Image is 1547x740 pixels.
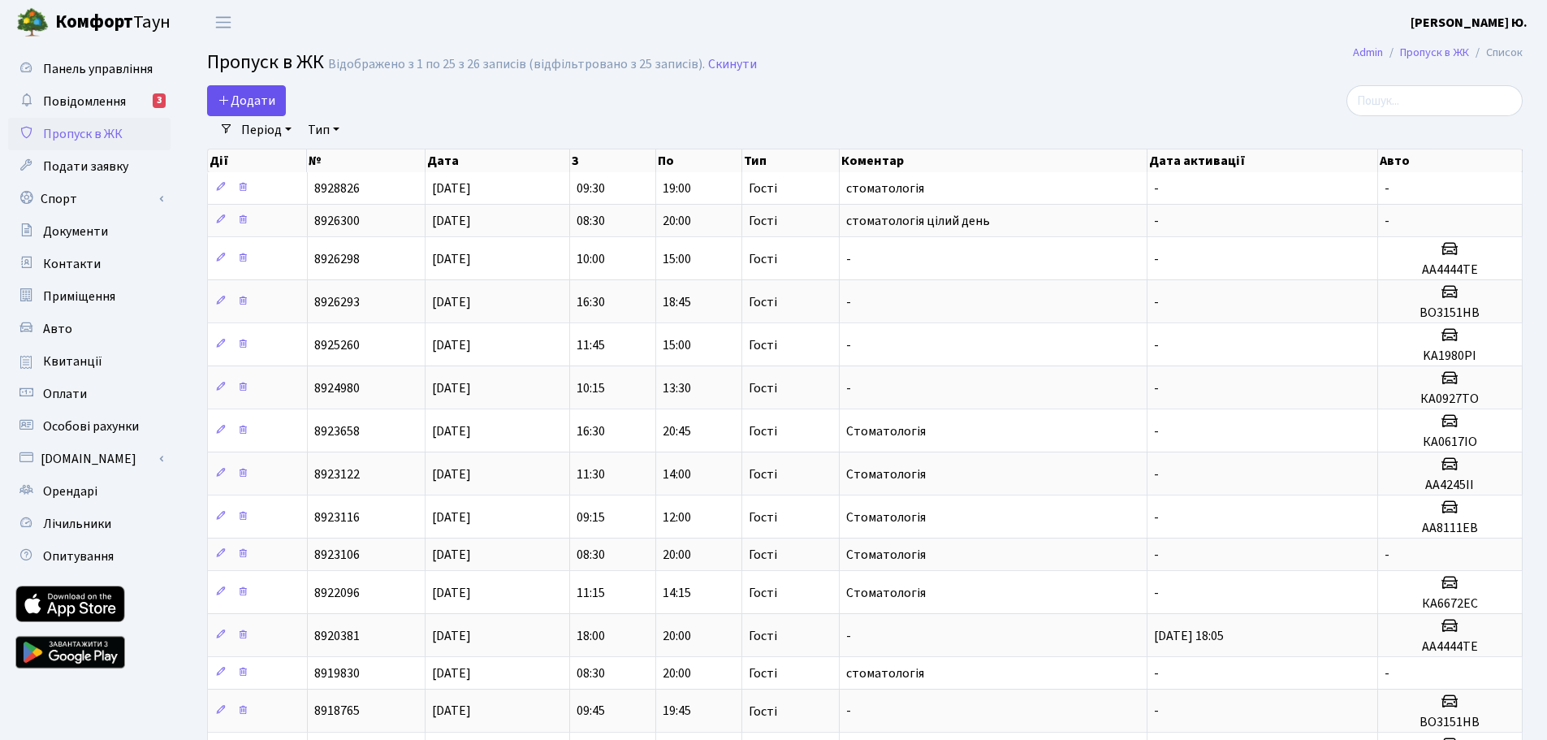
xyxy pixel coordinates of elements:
span: [DATE] [432,212,471,230]
span: Гості [749,511,777,524]
span: 20:45 [663,422,691,440]
h5: КА0927ТО [1385,392,1515,407]
span: - [1154,293,1159,311]
span: 08:30 [577,212,605,230]
span: Гості [749,586,777,599]
span: 8918765 [314,703,360,721]
span: Лічильники [43,515,111,533]
span: Документи [43,223,108,240]
span: - [1154,180,1159,197]
a: Авто [8,313,171,345]
span: - [846,379,851,397]
span: - [1385,664,1389,682]
span: [DATE] [432,627,471,645]
input: Пошук... [1346,85,1523,116]
a: Пропуск в ЖК [8,118,171,150]
span: 8928826 [314,180,360,197]
h5: АА4444ТЕ [1385,262,1515,278]
span: Контакти [43,255,101,273]
span: 16:30 [577,293,605,311]
span: Стоматологія [846,422,926,440]
a: Спорт [8,183,171,215]
span: - [1154,250,1159,268]
span: [DATE] [432,180,471,197]
span: 09:45 [577,703,605,721]
h5: ВО3151НВ [1385,715,1515,730]
span: Гості [749,548,777,561]
a: Admin [1353,44,1383,61]
li: Список [1469,44,1523,62]
a: Додати [207,85,286,116]
span: Гості [749,253,777,266]
span: [DATE] [432,508,471,526]
span: Повідомлення [43,93,126,110]
th: По [656,149,742,172]
span: 8922096 [314,584,360,602]
span: Гості [749,382,777,395]
span: 09:30 [577,180,605,197]
a: Опитування [8,540,171,573]
span: [DATE] [432,379,471,397]
span: - [846,627,851,645]
h5: КА6672ЕС [1385,596,1515,612]
span: [DATE] [432,336,471,354]
span: 11:45 [577,336,605,354]
a: Орендарі [8,475,171,508]
th: Тип [742,149,840,172]
span: [DATE] [432,293,471,311]
span: 10:00 [577,250,605,268]
span: Гості [749,705,777,718]
th: Коментар [840,149,1147,172]
span: 20:00 [663,627,691,645]
a: Подати заявку [8,150,171,183]
span: Стоматологія [846,546,926,564]
span: Пропуск в ЖК [207,48,324,76]
span: [DATE] [432,250,471,268]
th: Авто [1378,149,1523,172]
span: - [1154,703,1159,721]
span: 20:00 [663,546,691,564]
nav: breadcrumb [1329,36,1547,70]
h5: АА4444ТЕ [1385,639,1515,655]
span: - [1154,379,1159,397]
span: Гості [749,214,777,227]
span: 18:45 [663,293,691,311]
span: - [1385,546,1389,564]
h5: AA4245II [1385,478,1515,493]
span: [DATE] [432,422,471,440]
span: Додати [218,92,275,110]
span: - [1154,422,1159,440]
span: - [1154,212,1159,230]
span: - [846,293,851,311]
span: Гості [749,425,777,438]
span: 8926300 [314,212,360,230]
span: - [846,250,851,268]
span: 12:00 [663,508,691,526]
img: logo.png [16,6,49,39]
span: Опитування [43,547,114,565]
span: 19:45 [663,703,691,721]
span: стоматологія цілий день [846,212,990,230]
span: 09:15 [577,508,605,526]
span: Гості [749,667,777,680]
div: 3 [153,93,166,108]
span: 20:00 [663,212,691,230]
a: Тип [301,116,346,144]
b: Комфорт [55,9,133,35]
span: [DATE] [432,664,471,682]
span: [DATE] 18:05 [1154,627,1224,645]
span: - [1154,546,1159,564]
span: 14:00 [663,465,691,483]
span: Стоматологія [846,465,926,483]
span: 8925260 [314,336,360,354]
h5: KA1980PI [1385,348,1515,364]
span: [DATE] [432,465,471,483]
h5: КА0617ІО [1385,435,1515,450]
span: Оплати [43,385,87,403]
span: 18:00 [577,627,605,645]
span: Гості [749,339,777,352]
a: Оплати [8,378,171,410]
span: Стоматологія [846,508,926,526]
span: - [1385,180,1389,197]
a: Контакти [8,248,171,280]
